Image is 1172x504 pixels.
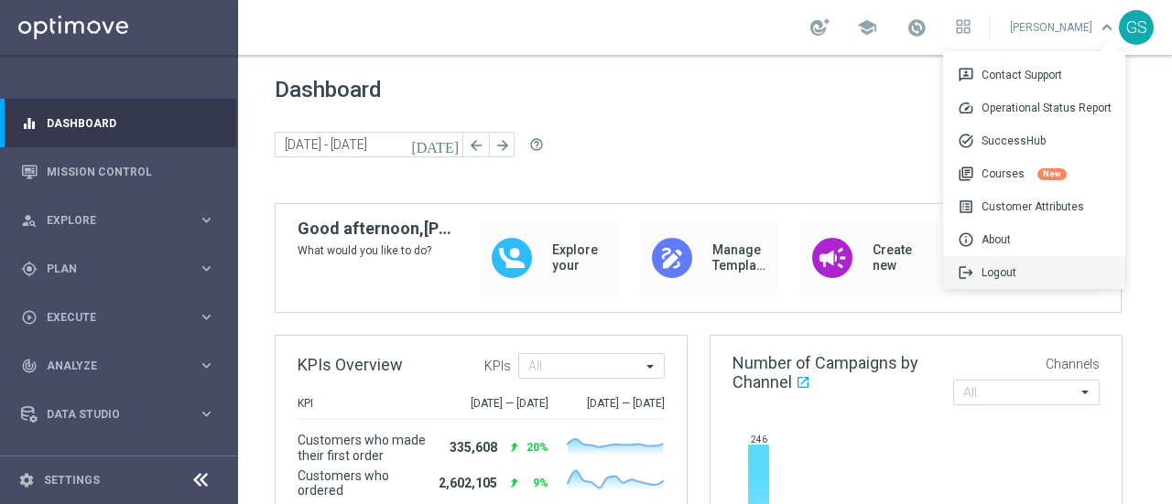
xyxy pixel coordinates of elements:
[943,124,1125,157] div: SuccessHub
[21,99,215,147] div: Dashboard
[21,212,38,229] i: person_search
[943,124,1125,157] a: task_altSuccessHub
[1119,10,1154,45] div: GS
[47,215,198,226] span: Explore
[20,213,216,228] button: person_search Explore keyboard_arrow_right
[958,264,982,281] span: logout
[21,309,38,326] i: play_circle_outline
[198,260,215,277] i: keyboard_arrow_right
[47,263,198,274] span: Plan
[198,211,215,229] i: keyboard_arrow_right
[21,261,38,277] i: gps_fixed
[20,359,216,373] button: track_changes Analyze keyboard_arrow_right
[943,59,1125,91] div: Contact Support
[958,133,982,149] span: task_alt
[20,116,216,131] button: equalizer Dashboard
[21,261,198,277] div: Plan
[198,357,215,374] i: keyboard_arrow_right
[47,147,215,196] a: Mission Control
[47,99,215,147] a: Dashboard
[943,256,1125,289] a: logoutLogout
[20,407,216,422] button: Data Studio keyboard_arrow_right
[943,223,1125,256] a: infoAbout
[21,455,38,471] i: lightbulb
[857,17,877,38] span: school
[943,190,1125,223] a: list_altCustomer Attributes
[21,147,215,196] div: Mission Control
[198,308,215,326] i: keyboard_arrow_right
[21,358,198,374] div: Analyze
[47,438,191,487] a: Optibot
[958,67,982,83] span: 3p
[1037,168,1067,180] div: New
[958,231,982,248] span: info
[943,157,1125,190] div: Courses
[21,309,198,326] div: Execute
[943,157,1125,190] a: library_booksCoursesNew
[958,100,982,116] span: speed
[958,198,982,215] span: list_alt
[21,115,38,132] i: equalizer
[943,223,1125,256] div: About
[18,472,35,488] i: settings
[21,358,38,374] i: track_changes
[21,438,215,487] div: Optibot
[20,310,216,325] button: play_circle_outline Execute keyboard_arrow_right
[943,59,1125,91] a: 3pContact Support
[198,405,215,423] i: keyboard_arrow_right
[958,166,982,182] span: library_books
[47,360,198,371] span: Analyze
[21,212,198,229] div: Explore
[47,409,198,420] span: Data Studio
[943,190,1125,223] div: Customer Attributes
[20,165,216,179] button: Mission Control
[943,256,1125,289] div: Logout
[1008,14,1119,41] a: [PERSON_NAME]keyboard_arrow_down 3pContact Support speedOperational Status Report task_altSuccess...
[20,262,216,276] button: gps_fixed Plan keyboard_arrow_right
[943,91,1125,124] div: Operational Status Report
[943,91,1125,124] a: speedOperational Status Report
[1097,17,1117,38] span: keyboard_arrow_down
[47,312,198,323] span: Execute
[44,475,100,486] a: Settings
[21,406,198,423] div: Data Studio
